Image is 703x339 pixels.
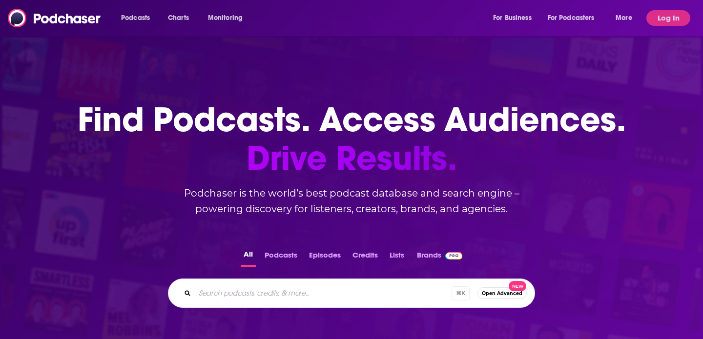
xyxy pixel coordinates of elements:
[114,10,163,26] button: open menu
[646,10,690,26] button: Log In
[168,279,535,308] div: Search podcasts, credits, & more...
[241,248,256,267] button: All
[78,139,626,178] span: Drive Results.
[541,10,609,26] button: open menu
[387,248,407,267] button: Lists
[162,10,195,26] a: Charts
[121,11,150,25] span: Podcasts
[262,248,300,267] button: Podcasts
[548,11,595,25] span: For Podcasters
[445,252,462,259] img: Podchaser Pro
[306,248,344,267] button: Episodes
[208,11,243,25] span: Monitoring
[78,100,626,178] h1: Find Podcasts. Access Audiences.
[616,11,632,25] span: More
[350,248,381,267] button: Credits
[609,10,644,26] button: open menu
[482,291,522,296] span: Open Advanced
[417,248,462,267] a: BrandsPodchaser Pro
[493,11,532,25] span: For Business
[195,285,452,301] input: Search podcasts, credits, & more...
[156,185,547,217] h2: Podchaser is the world’s best podcast database and search engine – powering discovery for listene...
[168,11,189,25] span: Charts
[8,9,102,27] img: Podchaser - Follow, Share and Rate Podcasts
[486,10,544,26] button: open menu
[477,287,527,299] button: Open AdvancedNew
[452,286,470,300] span: ⌘ K
[201,10,255,26] button: open menu
[509,281,526,291] span: New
